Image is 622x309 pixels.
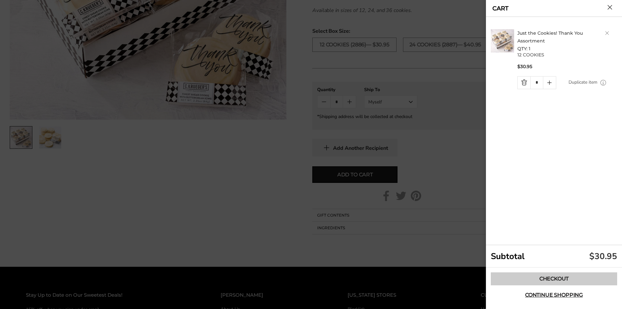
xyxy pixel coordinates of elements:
[517,64,532,70] span: $30.95
[517,30,583,44] a: Just the Cookies! Thank You Assortment
[605,31,609,35] a: Delete product
[530,77,543,89] input: Quantity Input
[543,77,556,89] a: Quantity plus button
[491,289,617,302] button: Continue shopping
[491,29,514,53] img: C. Krueger's. image
[589,251,617,262] div: $30.95
[491,272,617,285] a: Checkout
[492,6,509,11] a: CART
[569,79,597,86] a: Duplicate item
[607,5,612,10] button: Close cart
[517,53,619,57] p: 12 COOKIES
[517,29,619,53] h2: QTY: 1
[518,77,530,89] a: Quantity minus button
[525,292,583,298] span: Continue shopping
[486,245,622,267] div: Subtotal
